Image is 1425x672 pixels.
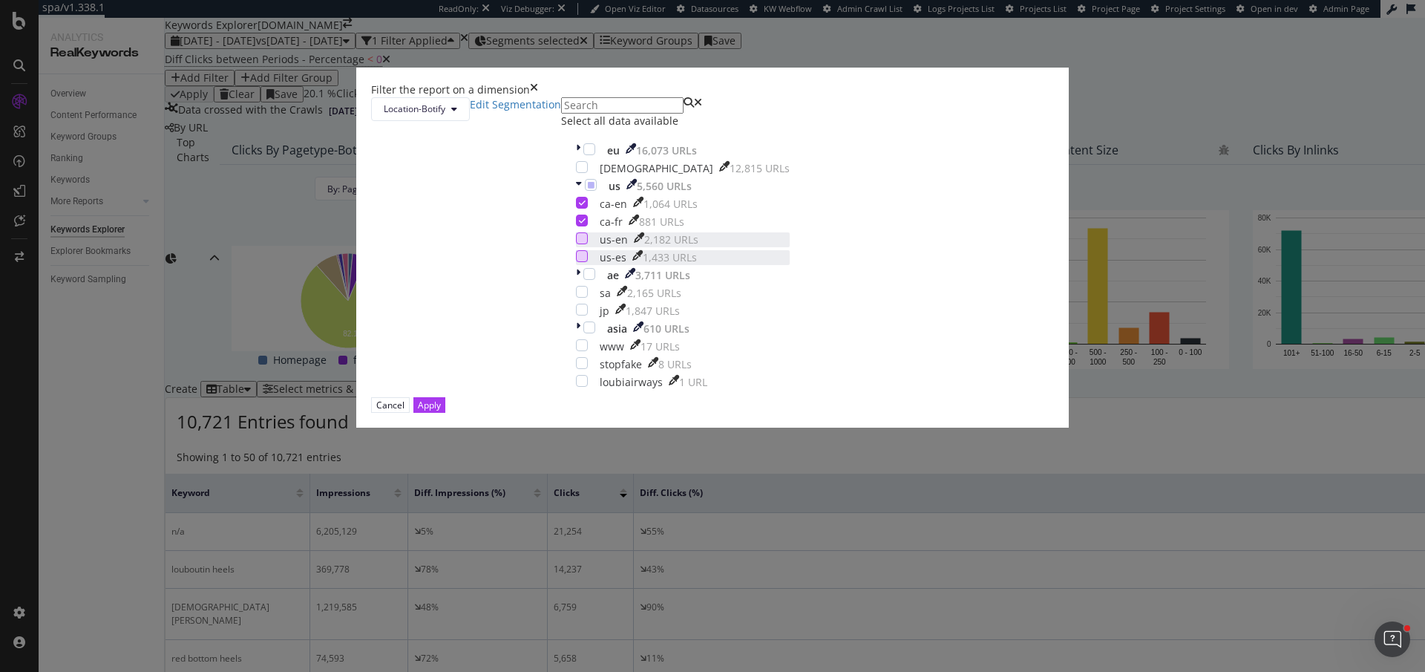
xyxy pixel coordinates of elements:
div: 17 URLs [641,339,680,354]
div: 2,165 URLs [627,286,681,301]
div: 1,847 URLs [626,304,680,319]
div: modal [356,68,1069,428]
div: asia [607,322,627,336]
button: Cancel [371,397,410,413]
div: 16,073 URLs [636,143,697,158]
div: eu [607,143,620,158]
button: Location-Botify [371,97,470,121]
div: us [609,179,620,194]
div: Apply [418,399,441,411]
iframe: Intercom live chat [1375,622,1410,657]
div: ca-fr [600,215,623,229]
span: Location-Botify [384,102,445,115]
div: jp [600,304,609,319]
a: Edit Segmentation [470,97,561,121]
div: 3,711 URLs [635,268,690,283]
div: 8 URLs [658,357,692,372]
div: us-es [600,250,626,265]
div: 881 URLs [639,215,684,229]
div: www [600,339,624,354]
div: Filter the report on a dimension [371,82,530,97]
div: ae [607,268,619,283]
div: us-en [600,232,628,247]
div: 5,560 URLs [637,179,692,194]
div: 610 URLs [643,322,689,336]
div: Cancel [376,399,404,411]
div: 12,815 URLs [730,161,790,176]
div: Select all data available [561,114,805,128]
button: Apply [413,397,445,413]
div: 2,182 URLs [644,232,698,247]
div: 1,433 URLs [643,250,697,265]
div: stopfake [600,357,642,372]
div: 1,064 URLs [643,197,698,212]
div: times [530,82,538,97]
div: ca-en [600,197,627,212]
div: 1 URL [679,375,707,390]
div: [DEMOGRAPHIC_DATA] [600,161,713,176]
input: Search [561,97,684,114]
div: loubiairways [600,375,663,390]
div: sa [600,286,611,301]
